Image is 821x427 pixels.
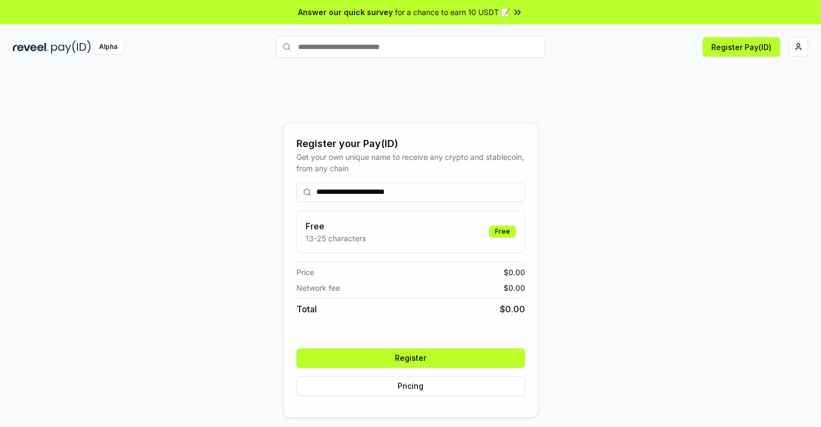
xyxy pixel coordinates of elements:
[296,376,525,396] button: Pricing
[306,233,366,244] p: 13-25 characters
[296,282,340,293] span: Network fee
[500,303,525,316] span: $ 0.00
[296,303,317,316] span: Total
[296,151,525,174] div: Get your own unique name to receive any crypto and stablecoin, from any chain
[296,348,525,368] button: Register
[504,282,525,293] span: $ 0.00
[703,37,780,57] button: Register Pay(ID)
[296,267,314,278] span: Price
[51,40,91,54] img: pay_id
[13,40,49,54] img: reveel_dark
[298,6,393,18] span: Answer our quick survey
[504,267,525,278] span: $ 0.00
[296,136,525,151] div: Register your Pay(ID)
[395,6,510,18] span: for a chance to earn 10 USDT 📝
[489,226,516,237] div: Free
[93,40,123,54] div: Alpha
[306,220,366,233] h3: Free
